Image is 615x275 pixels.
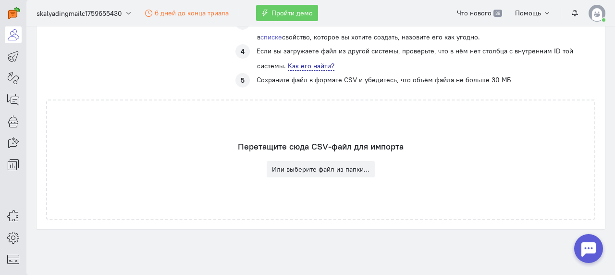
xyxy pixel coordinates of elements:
[589,5,605,22] img: default-v4.png
[256,5,318,21] button: Пройти демо
[8,7,20,19] img: carrot-quest.svg
[238,142,404,151] h4: Перетащите сюда CSV-файл для импорта
[452,5,507,21] a: Что нового 39
[31,4,137,22] button: skalyadingmailc1759655430
[257,46,573,70] span: Если вы загружаете файл из другой системы, проверьте, что в нём нет столбца с внутренним ID той с...
[155,9,229,17] span: 6 дней до конца триала
[257,17,568,41] span: Назовите столбцы , как [PERSON_NAME] . Если вы не нашли в свойство, которое вы хотите создать, на...
[493,10,502,17] span: 39
[510,5,556,21] button: Помощь
[257,75,511,84] span: Сохраните файл в формате CSV и убедитесь, что объём файла не больше 30 МБ
[267,161,375,177] button: Или выберите файл из папки…
[37,9,122,18] span: skalyadingmailc1759655430
[515,9,541,17] span: Помощь
[271,9,313,17] span: Пройти демо
[260,33,282,41] a: списке
[457,9,492,17] span: Что нового
[288,62,334,71] span: Как его найти?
